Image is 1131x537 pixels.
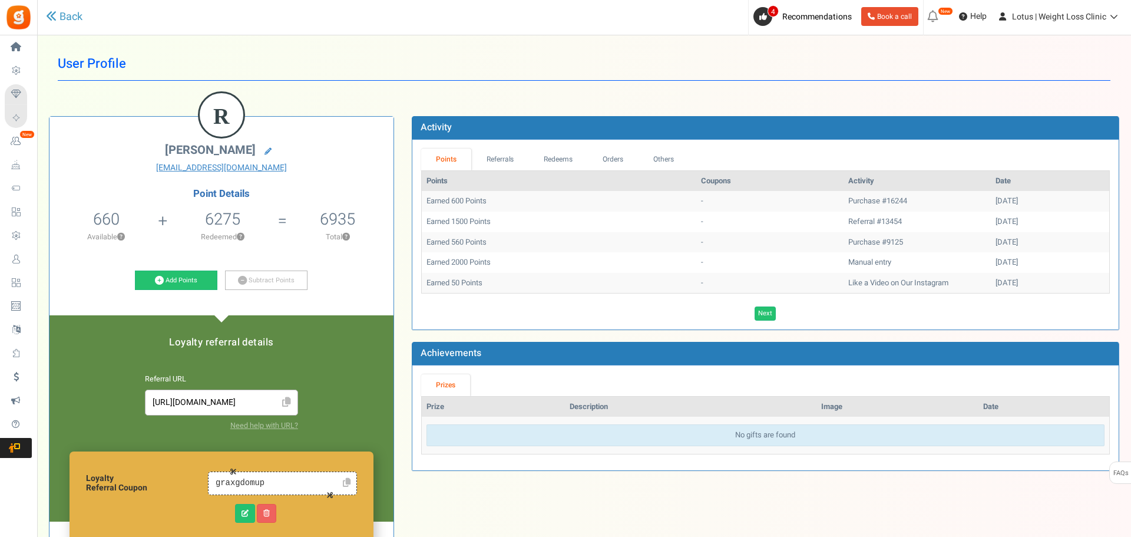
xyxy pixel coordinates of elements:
[638,149,689,170] a: Others
[782,11,852,23] span: Recommendations
[19,130,35,139] em: New
[339,474,355,493] a: Click to Copy
[844,273,991,294] td: Like a Video on Our Instagram
[169,232,277,242] p: Redeemed
[422,273,696,294] td: Earned 50 Points
[996,216,1104,228] div: [DATE]
[86,474,208,492] h6: Loyalty Referral Coupon
[422,191,696,212] td: Earned 600 Points
[696,252,844,273] td: -
[117,233,125,241] button: ?
[61,337,382,348] h5: Loyalty referral details
[58,162,385,174] a: [EMAIL_ADDRESS][DOMAIN_NAME]
[49,189,393,199] h4: Point Details
[696,212,844,232] td: -
[996,196,1104,207] div: [DATE]
[421,120,452,134] b: Activity
[529,149,588,170] a: Redeems
[938,7,953,15] em: New
[861,7,918,26] a: Book a call
[422,232,696,253] td: Earned 560 Points
[696,273,844,294] td: -
[978,397,1109,417] th: Date
[421,149,472,170] a: Points
[421,346,481,360] b: Achievements
[1012,11,1106,23] span: Lotus | Weight Loss Clinic
[320,210,355,228] h5: 6935
[237,233,244,241] button: ?
[5,4,32,31] img: Gratisfaction
[230,420,298,431] a: Need help with URL?
[588,149,639,170] a: Orders
[422,171,696,192] th: Points
[58,47,1110,81] h1: User Profile
[200,93,243,139] figcaption: R
[225,271,307,291] a: Subtract Points
[954,7,991,26] a: Help
[844,171,991,192] th: Activity
[471,149,529,170] a: Referrals
[996,278,1104,289] div: [DATE]
[768,5,779,17] span: 4
[165,141,256,159] span: [PERSON_NAME]
[696,232,844,253] td: -
[421,374,471,396] a: Prizes
[205,210,240,228] h5: 6275
[967,11,987,22] span: Help
[696,191,844,212] td: -
[1113,462,1129,485] span: FAQs
[696,171,844,192] th: Coupons
[277,393,296,413] span: Click to Copy
[93,207,120,231] span: 660
[844,191,991,212] td: Purchase #16244
[565,397,817,417] th: Description
[342,233,350,241] button: ?
[426,424,1104,446] div: No gifts are found
[755,307,776,321] a: Next
[844,232,991,253] td: Purchase #9125
[288,232,388,242] p: Total
[135,271,217,291] a: Add Points
[422,212,696,232] td: Earned 1500 Points
[753,7,856,26] a: 4 Recommendations
[816,397,978,417] th: Image
[145,375,298,384] h6: Referral URL
[422,252,696,273] td: Earned 2000 Points
[996,237,1104,248] div: [DATE]
[5,131,32,151] a: New
[55,232,157,242] p: Available
[848,256,891,268] span: Manual entry
[991,171,1109,192] th: Date
[996,257,1104,268] div: [DATE]
[844,212,991,232] td: Referral #13454
[422,397,565,417] th: Prize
